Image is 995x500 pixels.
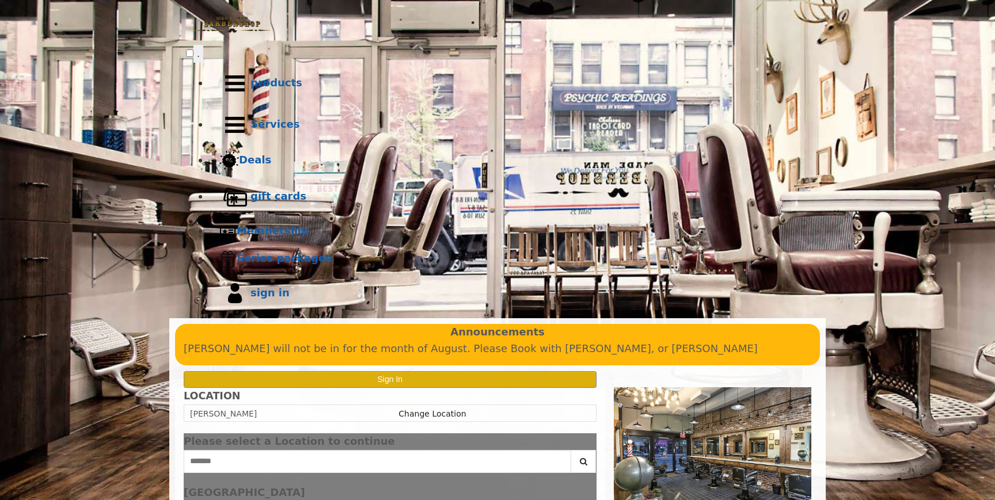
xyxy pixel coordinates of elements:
b: Membership [237,224,309,236]
a: Gift cardsgift cards [209,176,809,217]
span: [PERSON_NAME] [190,409,257,418]
b: sign in [250,287,290,299]
button: menu toggle [193,45,203,63]
b: [GEOGRAPHIC_DATA] [184,486,305,498]
input: Search Center [184,450,571,473]
a: Change Location [398,409,466,418]
input: menu toggle [186,49,193,57]
b: Series packages [237,252,332,264]
b: LOCATION [184,390,240,402]
div: Center Select [184,450,597,479]
img: sign in [219,278,250,309]
img: Membership [219,223,237,240]
img: Products [219,68,250,99]
p: [PERSON_NAME] will not be in for the month of August. Please Book with [PERSON_NAME], or [PERSON_... [184,341,811,357]
a: DealsDeals [209,146,809,176]
b: gift cards [250,190,306,202]
a: MembershipMembership [209,217,809,245]
b: Deals [239,154,271,166]
img: Made Man Barbershop logo [186,6,278,43]
img: Series packages [219,250,237,268]
a: Productsproducts [209,63,809,104]
a: ServicesServices [209,104,809,146]
button: close dialog [579,438,597,445]
img: Services [219,109,250,140]
span: Please select a Location to continue [184,435,395,447]
a: sign insign in [209,273,809,314]
a: Series packagesSeries packages [209,245,809,273]
span: . [197,48,200,59]
img: Deals [219,151,239,171]
b: products [250,77,302,89]
b: Announcements [450,324,545,341]
b: Services [250,118,300,130]
i: Search button [577,457,590,465]
button: Sign In [184,371,597,388]
img: Gift cards [219,181,250,212]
